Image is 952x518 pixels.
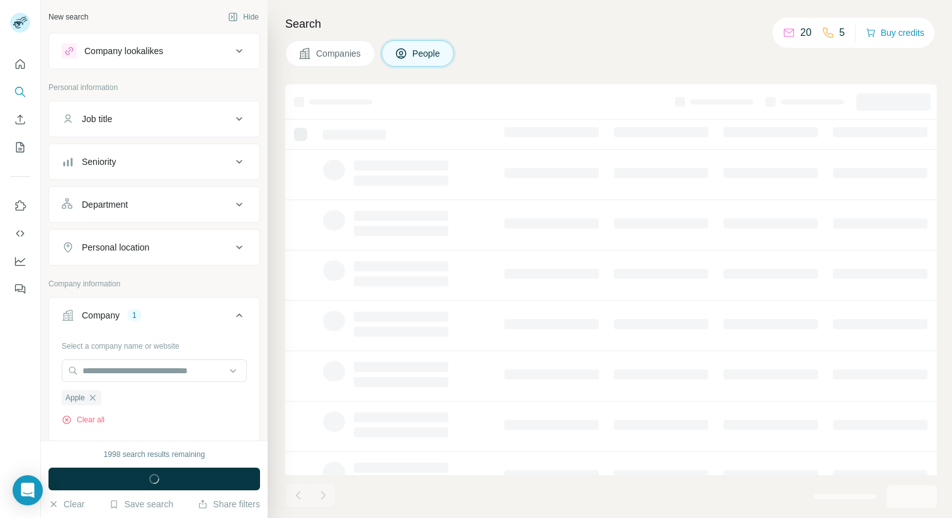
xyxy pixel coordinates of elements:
[412,47,441,60] span: People
[285,15,937,33] h4: Search
[62,414,105,425] button: Clear all
[104,449,205,460] div: 1998 search results remaining
[13,475,43,505] div: Open Intercom Messenger
[49,189,259,220] button: Department
[48,82,260,93] p: Personal information
[866,24,924,42] button: Buy credits
[49,300,259,335] button: Company1
[62,335,247,352] div: Select a company name or website
[10,136,30,159] button: My lists
[48,278,260,290] p: Company information
[198,498,260,510] button: Share filters
[82,198,128,211] div: Department
[82,309,120,322] div: Company
[49,232,259,262] button: Personal location
[49,36,259,66] button: Company lookalikes
[10,81,30,103] button: Search
[65,392,85,403] span: Apple
[127,310,142,321] div: 1
[49,147,259,177] button: Seniority
[10,108,30,131] button: Enrich CSV
[82,113,112,125] div: Job title
[109,498,173,510] button: Save search
[49,104,259,134] button: Job title
[82,155,116,168] div: Seniority
[82,241,149,254] div: Personal location
[10,194,30,217] button: Use Surfe on LinkedIn
[800,25,812,40] p: 20
[10,250,30,273] button: Dashboard
[84,45,163,57] div: Company lookalikes
[10,278,30,300] button: Feedback
[10,53,30,76] button: Quick start
[10,222,30,245] button: Use Surfe API
[839,25,845,40] p: 5
[219,8,268,26] button: Hide
[316,47,362,60] span: Companies
[48,498,84,510] button: Clear
[48,11,88,23] div: New search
